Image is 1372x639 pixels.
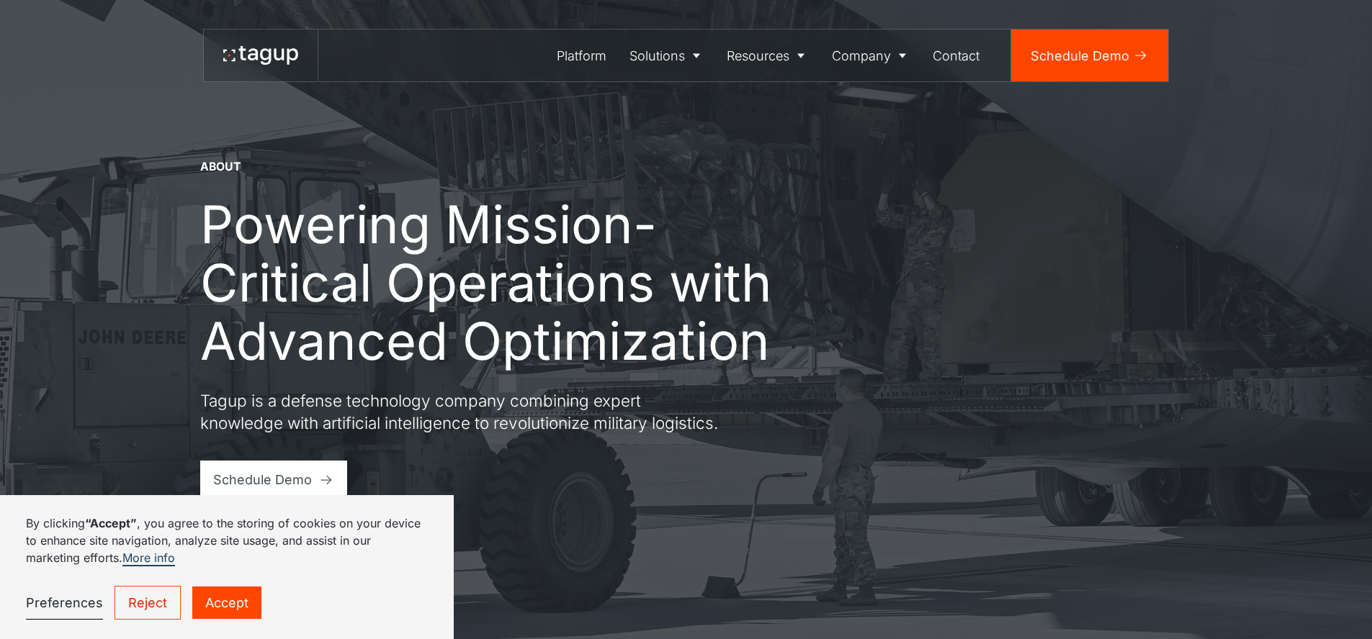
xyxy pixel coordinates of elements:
[922,30,992,81] a: Contact
[200,159,241,175] div: About
[546,30,619,81] a: Platform
[716,30,821,81] a: Resources
[820,30,922,81] a: Company
[122,550,175,566] a: More info
[618,30,716,81] a: Solutions
[192,586,261,619] a: Accept
[115,586,181,620] a: Reject
[933,46,979,65] div: Contact
[629,46,685,65] div: Solutions
[200,389,719,435] p: Tagup is a defense technology company combining expert knowledge with artificial intelligence to ...
[85,516,137,530] strong: “Accept”
[26,515,428,566] p: By clicking , you agree to the storing of cookies on your device to enhance site navigation, anal...
[26,586,103,620] a: Preferences
[557,46,606,65] div: Platform
[832,46,891,65] div: Company
[200,195,805,370] h1: Powering Mission-Critical Operations with Advanced Optimization
[200,461,348,499] a: Schedule Demo
[213,470,312,489] div: Schedule Demo
[1011,30,1168,81] a: Schedule Demo
[1031,46,1129,65] div: Schedule Demo
[727,46,789,65] div: Resources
